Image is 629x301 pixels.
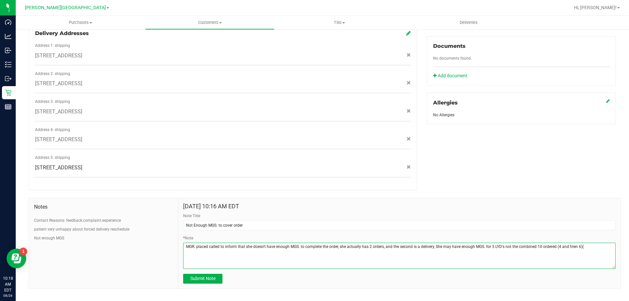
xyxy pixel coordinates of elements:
p: 10:18 AM EDT [3,275,13,293]
label: Address 2: shipping [35,71,70,77]
span: [STREET_ADDRESS] [35,52,82,60]
span: Allergies [433,100,458,106]
a: Customers [145,16,275,29]
a: Purchases [16,16,145,29]
label: Address 4: shipping [35,127,70,133]
iframe: Resource center unread badge [19,248,27,255]
span: Submit Note [190,276,216,281]
div: No Allergies [433,112,610,118]
label: Note [183,235,193,241]
span: Delivery Addresses [35,30,89,36]
label: Address 5: shipping [35,155,70,160]
span: Purchases [16,20,145,26]
label: Address 1: shipping [35,43,70,48]
label: Note Title [183,213,200,219]
a: Deliveries [404,16,533,29]
button: Contact Reasons: feedback.complaint.experience [34,217,121,223]
span: Deliveries [451,20,486,26]
span: Hi, [PERSON_NAME]! [574,5,617,10]
inline-svg: Inbound [5,47,11,54]
h4: [DATE] 10:16 AM EDT [183,203,616,210]
span: [STREET_ADDRESS] [35,108,82,116]
span: No documents found. [433,56,472,61]
a: Add document [433,72,471,79]
inline-svg: Outbound [5,75,11,82]
span: [PERSON_NAME][GEOGRAPHIC_DATA] [25,5,106,10]
inline-svg: Analytics [5,33,11,40]
a: Tills [275,16,404,29]
label: Address 3: shipping [35,99,70,104]
inline-svg: Inventory [5,61,11,68]
button: Not enough MGS [34,235,64,241]
span: [STREET_ADDRESS] [35,136,82,143]
span: [STREET_ADDRESS] [35,80,82,87]
span: Tills [275,20,404,26]
button: patient very unhappy about forced delivery reschedule [34,226,129,232]
span: [STREET_ADDRESS] [35,164,82,172]
iframe: Resource center [7,249,26,268]
inline-svg: Reports [5,103,11,110]
p: 08/26 [3,293,13,298]
inline-svg: Retail [5,89,11,96]
button: Submit Note [183,274,222,284]
inline-svg: Dashboard [5,19,11,26]
span: Notes [34,203,173,211]
span: Documents [433,43,466,49]
span: Customers [145,20,274,26]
